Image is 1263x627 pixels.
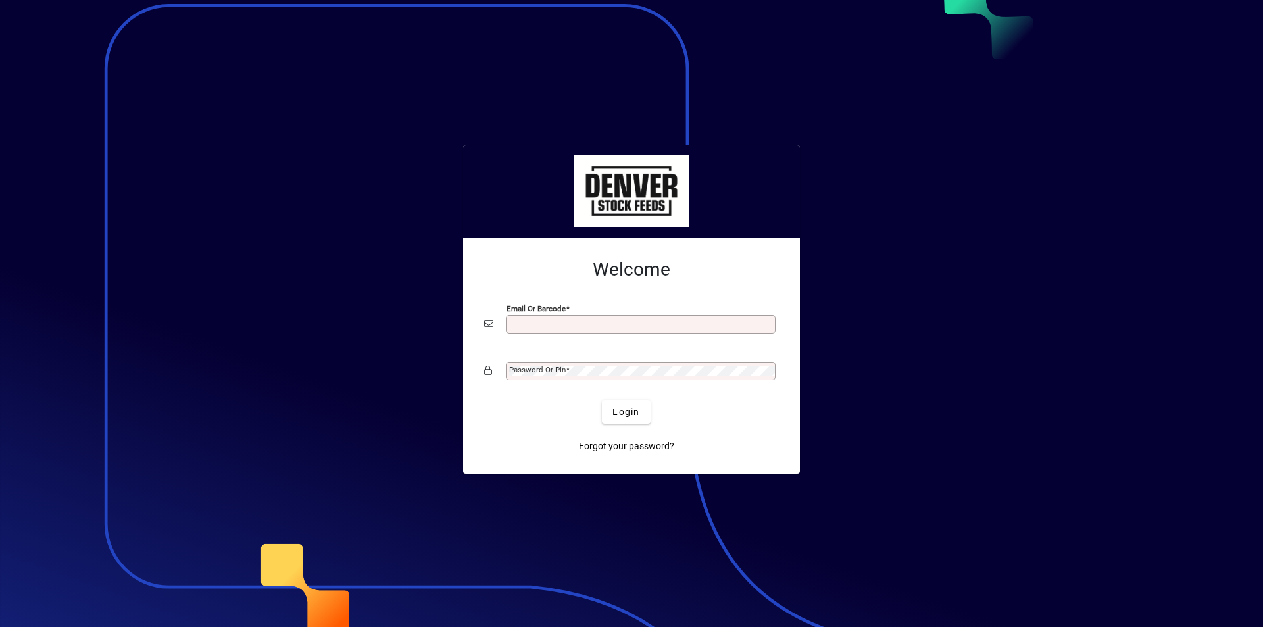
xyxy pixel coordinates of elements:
[574,434,680,458] a: Forgot your password?
[602,400,650,424] button: Login
[484,259,779,281] h2: Welcome
[579,439,674,453] span: Forgot your password?
[507,304,566,313] mat-label: Email or Barcode
[509,365,566,374] mat-label: Password or Pin
[612,405,639,419] span: Login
